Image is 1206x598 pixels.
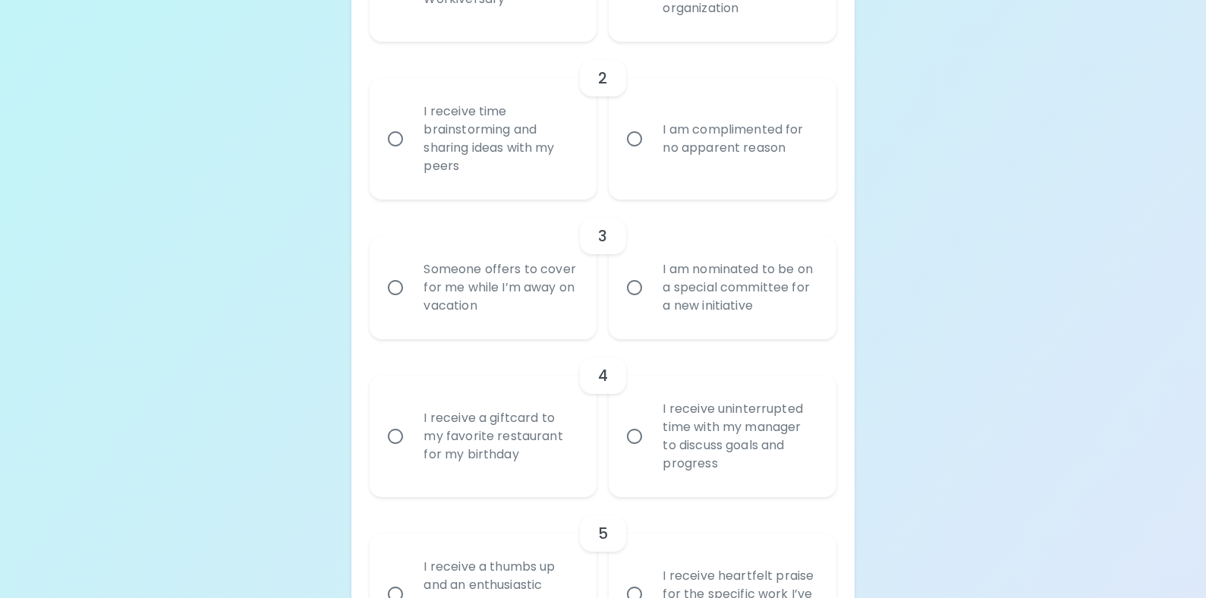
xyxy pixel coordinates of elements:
div: choice-group-check [370,42,836,200]
div: I receive time brainstorming and sharing ideas with my peers [411,84,588,194]
div: I receive uninterrupted time with my manager to discuss goals and progress [650,382,827,491]
div: choice-group-check [370,200,836,339]
h6: 4 [598,364,608,388]
h6: 3 [598,224,607,248]
div: Someone offers to cover for me while I’m away on vacation [411,242,588,333]
div: choice-group-check [370,339,836,497]
h6: 2 [598,66,607,90]
div: I am complimented for no apparent reason [650,102,827,175]
h6: 5 [598,521,608,546]
div: I am nominated to be on a special committee for a new initiative [650,242,827,333]
div: I receive a giftcard to my favorite restaurant for my birthday [411,391,588,482]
